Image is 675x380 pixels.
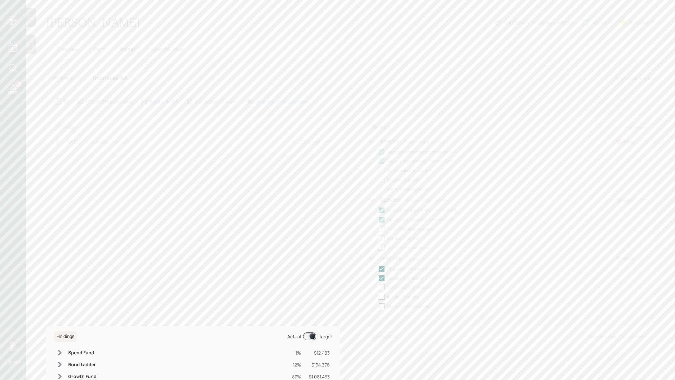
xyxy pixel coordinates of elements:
[407,255,443,262] div: Former 401k - Aon
[623,139,634,145] div: Ready
[387,284,433,291] div: Send Transfer request
[66,138,80,145] div: [DATE]
[53,75,74,81] h5: Portfolio
[151,46,183,53] span: Spend & Save
[387,225,433,232] div: Send Transfer request
[6,338,19,351] img: harrison-schaefer-headshot-2.png
[380,139,399,145] h6: $228,313
[292,361,301,368] div: 12%
[15,81,21,87] div: 21
[85,98,132,105] div: +$1,248,313 processing
[254,98,308,105] div: Link Account to Custodian
[309,349,330,356] div: $12,483
[592,19,607,26] div: Altruist
[319,333,332,340] div: Target
[195,98,237,105] div: 6 yr ladder • Growth
[292,349,301,356] div: 1%
[309,361,330,368] div: $154,376
[309,373,330,380] div: $1,081,453
[87,138,129,145] div: 6 yr ladder • Growth
[387,275,427,281] div: Review statements
[287,333,301,340] div: Actual
[380,256,402,261] h6: $800,000
[5,358,21,365] div: Log out
[623,198,634,203] div: Ready
[54,122,78,133] h6: Strategy
[76,75,82,82] div: $0
[504,19,530,26] div: Plan Delivery
[429,276,456,280] div: completed [DATE]
[54,331,77,342] h6: Holdings
[387,303,430,309] div: Verify funds received
[587,333,647,340] div: Record Historic Distribution +
[68,374,97,379] h6: Growth Fund
[68,362,97,367] h6: Bond Ladder
[387,293,420,300] div: Initiate Transfer
[292,373,301,380] div: 87%
[94,46,105,53] span: Plan
[46,15,140,30] h1: [PERSON_NAME]
[130,75,136,82] div: $0
[387,186,430,192] div: Verify funds received
[149,98,178,105] div: Traditional IRA
[432,208,458,213] div: completed [DATE]
[387,148,430,155] div: Request statements
[57,46,79,53] span: Overview
[63,98,69,105] div: $0
[429,217,456,222] div: completed [DATE]
[368,122,393,133] h6: Transfers
[630,19,650,26] div: Kustomer
[92,75,128,81] h5: Traditional IRA
[406,197,449,204] div: Former 401k - Fidelity
[404,138,445,145] div: Traditional IRA - Ally
[120,46,136,53] span: Invest
[380,198,401,203] h6: $220,000
[615,75,654,82] div: Propose Account +
[387,216,427,223] div: Review statements
[623,256,634,262] div: Ready
[387,158,427,164] div: Review statements
[368,331,400,342] h6: Transactions
[432,266,458,271] div: completed [DATE]
[432,149,458,154] div: completed [DATE]
[387,176,420,183] div: Initiate Transfer
[68,350,97,356] h6: Spend Fund
[387,235,420,242] div: Initiate Transfer
[387,167,433,174] div: Send Transfer request
[429,159,456,163] div: completed [DATE]
[625,124,647,130] div: Add new +
[387,207,430,214] div: Request statements
[307,139,319,145] div: Signed
[387,244,430,251] div: Verify funds received
[533,19,574,26] div: • (old plan-delivery)
[387,265,430,272] div: Request statements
